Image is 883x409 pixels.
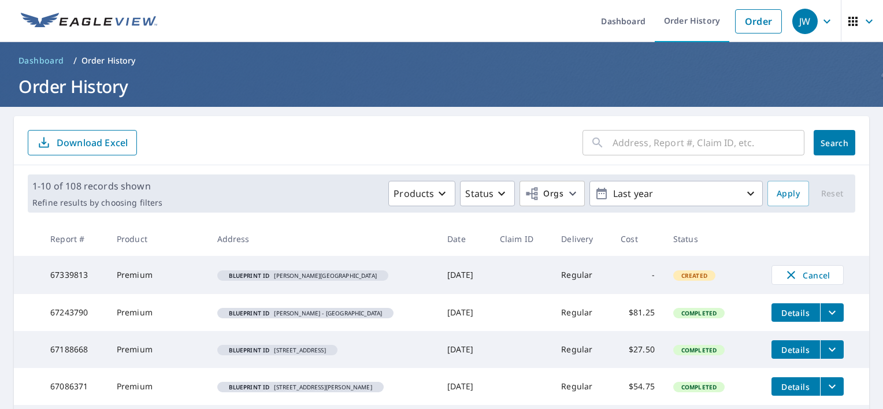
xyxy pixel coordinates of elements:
p: Last year [609,184,744,204]
em: Blueprint ID [229,347,270,353]
td: Premium [107,368,208,405]
td: [DATE] [438,368,491,405]
em: Blueprint ID [229,310,270,316]
td: 67086371 [41,368,107,405]
p: Products [394,187,434,200]
div: JW [792,9,818,34]
h1: Order History [14,75,869,98]
span: Orgs [525,187,563,201]
td: 67339813 [41,256,107,294]
button: Last year [589,181,763,206]
td: [DATE] [438,294,491,331]
span: Completed [674,309,724,317]
p: Status [465,187,494,200]
span: Details [778,307,813,318]
span: [PERSON_NAME] - [GEOGRAPHIC_DATA] [222,310,389,316]
button: detailsBtn-67243790 [771,303,820,322]
td: $81.25 [611,294,664,331]
td: Regular [552,294,611,331]
td: 67188668 [41,331,107,368]
th: Report # [41,222,107,256]
td: Regular [552,256,611,294]
a: Order [735,9,782,34]
span: [STREET_ADDRESS][PERSON_NAME] [222,384,379,390]
nav: breadcrumb [14,51,869,70]
p: Download Excel [57,136,128,149]
td: $54.75 [611,368,664,405]
p: Order History [81,55,136,66]
button: Status [460,181,515,206]
span: [PERSON_NAME][GEOGRAPHIC_DATA] [222,273,384,278]
td: 67243790 [41,294,107,331]
a: Dashboard [14,51,69,70]
td: Regular [552,368,611,405]
button: detailsBtn-67086371 [771,377,820,396]
button: Download Excel [28,130,137,155]
td: [DATE] [438,331,491,368]
em: Blueprint ID [229,384,270,390]
td: Regular [552,331,611,368]
span: Completed [674,383,724,391]
button: detailsBtn-67188668 [771,340,820,359]
img: EV Logo [21,13,157,30]
th: Claim ID [491,222,552,256]
td: [DATE] [438,256,491,294]
th: Date [438,222,491,256]
th: Status [664,222,762,256]
input: Address, Report #, Claim ID, etc. [613,127,804,159]
span: Details [778,344,813,355]
th: Cost [611,222,664,256]
span: Cancel [784,268,832,282]
th: Address [208,222,439,256]
span: Search [823,137,846,148]
td: - [611,256,664,294]
button: Products [388,181,455,206]
span: Created [674,272,714,280]
p: 1-10 of 108 records shown [32,179,162,193]
button: Apply [767,181,809,206]
button: filesDropdownBtn-67188668 [820,340,844,359]
button: Search [814,130,855,155]
span: [STREET_ADDRESS] [222,347,333,353]
span: Details [778,381,813,392]
span: Dashboard [18,55,64,66]
span: Completed [674,346,724,354]
em: Blueprint ID [229,273,270,278]
td: Premium [107,294,208,331]
th: Product [107,222,208,256]
button: filesDropdownBtn-67086371 [820,377,844,396]
button: filesDropdownBtn-67243790 [820,303,844,322]
span: Apply [777,187,800,201]
p: Refine results by choosing filters [32,198,162,208]
td: $27.50 [611,331,664,368]
li: / [73,54,77,68]
button: Orgs [520,181,585,206]
td: Premium [107,256,208,294]
td: Premium [107,331,208,368]
button: Cancel [771,265,844,285]
th: Delivery [552,222,611,256]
